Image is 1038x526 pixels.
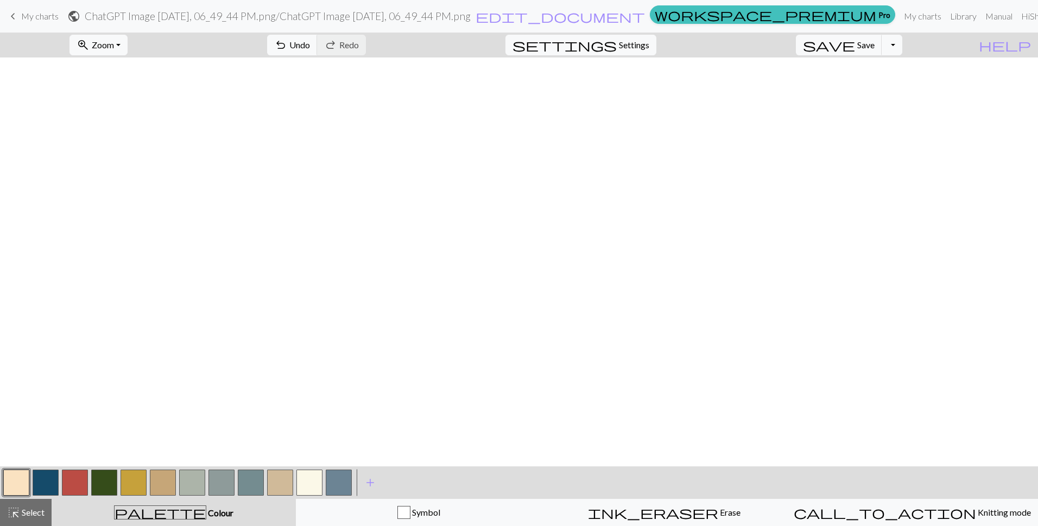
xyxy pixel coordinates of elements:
span: undo [274,37,287,53]
span: Zoom [92,40,114,50]
span: edit_document [476,9,645,24]
button: Symbol [296,499,541,526]
span: settings [512,37,617,53]
a: Library [946,5,981,27]
span: palette [115,505,206,520]
a: Manual [981,5,1017,27]
button: SettingsSettings [505,35,656,55]
button: Save [796,35,882,55]
span: My charts [21,11,59,21]
a: My charts [900,5,946,27]
button: Erase [541,499,787,526]
button: Colour [52,499,296,526]
span: Colour [206,508,233,518]
i: Settings [512,39,617,52]
span: help [979,37,1031,53]
span: Erase [718,507,740,517]
span: zoom_in [77,37,90,53]
span: workspace_premium [655,7,876,22]
a: Pro [650,5,895,24]
span: Select [20,507,45,517]
span: ink_eraser [588,505,718,520]
span: Undo [289,40,310,50]
span: Knitting mode [976,507,1031,517]
button: Undo [267,35,318,55]
span: keyboard_arrow_left [7,9,20,24]
button: Zoom [69,35,128,55]
span: Save [857,40,875,50]
span: Settings [619,39,649,52]
span: add [364,475,377,490]
a: My charts [7,7,59,25]
span: save [803,37,855,53]
span: call_to_action [794,505,976,520]
span: Symbol [410,507,440,517]
button: Knitting mode [787,499,1038,526]
span: highlight_alt [7,505,20,520]
h2: ChatGPT Image [DATE], 06_49_44 PM.png / ChatGPT Image [DATE], 06_49_44 PM.png [85,10,471,22]
span: public [67,9,80,24]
